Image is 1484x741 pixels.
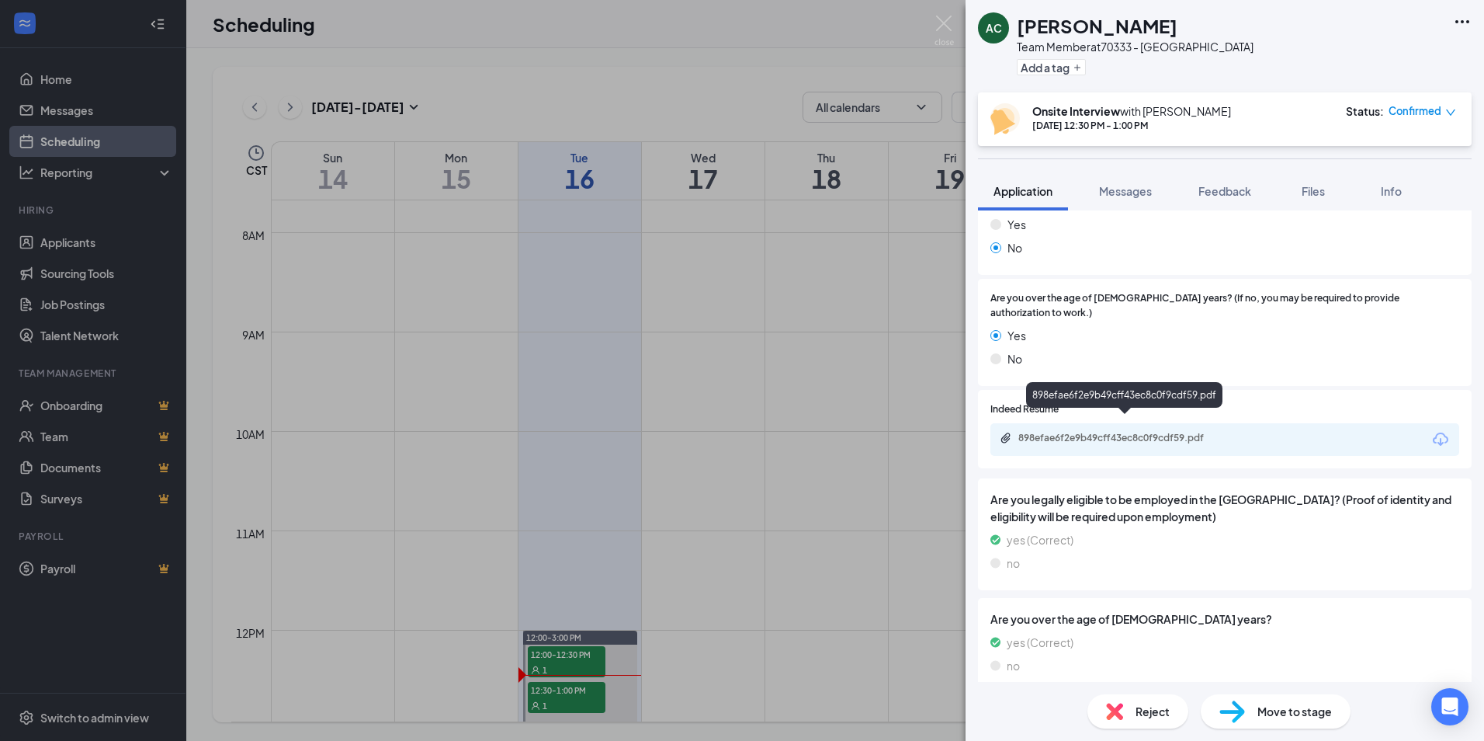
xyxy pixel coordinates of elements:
[1032,103,1231,119] div: with [PERSON_NAME]
[1007,350,1022,367] span: No
[1302,184,1325,198] span: Files
[1007,634,1073,651] span: yes (Correct)
[1018,432,1236,444] div: 898efae6f2e9b49cff43ec8c0f9cdf59.pdf
[1007,239,1022,256] span: No
[1346,103,1384,119] div: Status :
[1017,59,1086,75] button: PlusAdd a tag
[1389,103,1441,119] span: Confirmed
[1431,688,1468,725] div: Open Intercom Messenger
[993,184,1052,198] span: Application
[1381,184,1402,198] span: Info
[1431,430,1450,449] svg: Download
[1136,703,1170,720] span: Reject
[1032,104,1120,118] b: Onsite Interview
[990,291,1459,321] span: Are you over the age of [DEMOGRAPHIC_DATA] years? (If no, you may be required to provide authoriz...
[1073,63,1082,72] svg: Plus
[990,491,1459,525] span: Are you legally eligible to be employed in the [GEOGRAPHIC_DATA]? (Proof of identity and eligibil...
[990,402,1059,417] span: Indeed Resume
[1007,657,1020,674] span: no
[1032,119,1231,132] div: [DATE] 12:30 PM - 1:00 PM
[1017,12,1177,39] h1: [PERSON_NAME]
[986,20,1002,36] div: AC
[1007,555,1020,572] span: no
[1000,432,1012,444] svg: Paperclip
[1257,703,1332,720] span: Move to stage
[1000,432,1251,447] a: Paperclip898efae6f2e9b49cff43ec8c0f9cdf59.pdf
[1099,184,1152,198] span: Messages
[990,611,1459,628] span: Are you over the age of [DEMOGRAPHIC_DATA] years?
[1026,382,1222,408] div: 898efae6f2e9b49cff43ec8c0f9cdf59.pdf
[1453,12,1472,31] svg: Ellipses
[1198,184,1251,198] span: Feedback
[1445,107,1456,118] span: down
[1007,327,1026,344] span: Yes
[1007,531,1073,548] span: yes (Correct)
[1007,216,1026,233] span: Yes
[1017,39,1253,54] div: Team Member at 70333 - [GEOGRAPHIC_DATA]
